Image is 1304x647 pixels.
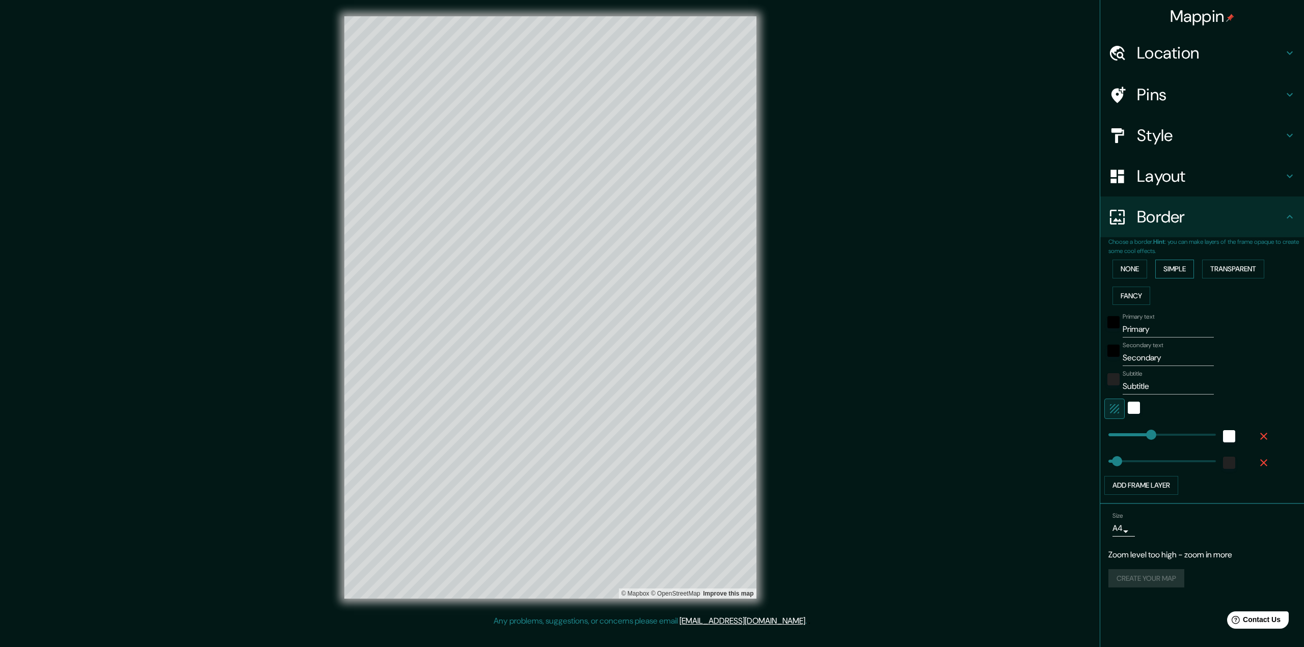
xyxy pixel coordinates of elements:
p: Any problems, suggestions, or concerns please email . [494,615,807,627]
h4: Mappin [1170,6,1235,26]
button: Simple [1155,260,1194,278]
button: color-222222 [1223,457,1235,469]
button: white [1223,430,1235,442]
h4: Pins [1137,85,1284,105]
button: white [1128,402,1140,414]
h4: Layout [1137,166,1284,186]
label: Subtitle [1123,370,1143,378]
div: Style [1100,115,1304,156]
button: Transparent [1202,260,1264,278]
p: Choose a border. : you can make layers of the frame opaque to create some cool effects. [1108,237,1304,256]
div: Location [1100,33,1304,73]
a: Map feedback [703,590,753,597]
a: [EMAIL_ADDRESS][DOMAIN_NAME] [680,615,805,626]
button: color-222222 [1107,373,1120,385]
h4: Location [1137,43,1284,63]
button: black [1107,316,1120,328]
iframe: Help widget launcher [1213,607,1293,636]
div: A4 [1112,520,1135,537]
h4: Border [1137,207,1284,227]
img: pin-icon.png [1226,14,1234,22]
div: Layout [1100,156,1304,196]
button: Add frame layer [1104,476,1178,495]
a: Mapbox [621,590,649,597]
label: Secondary text [1123,341,1163,350]
button: black [1107,345,1120,357]
h4: Style [1137,125,1284,146]
a: OpenStreetMap [651,590,700,597]
button: None [1112,260,1147,278]
label: Size [1112,511,1123,520]
button: Fancy [1112,287,1150,305]
div: Pins [1100,74,1304,115]
div: Border [1100,196,1304,237]
div: . [807,615,808,627]
label: Primary text [1123,313,1154,321]
p: Zoom level too high - zoom in more [1108,549,1296,561]
b: Hint [1153,238,1165,246]
div: . [808,615,810,627]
